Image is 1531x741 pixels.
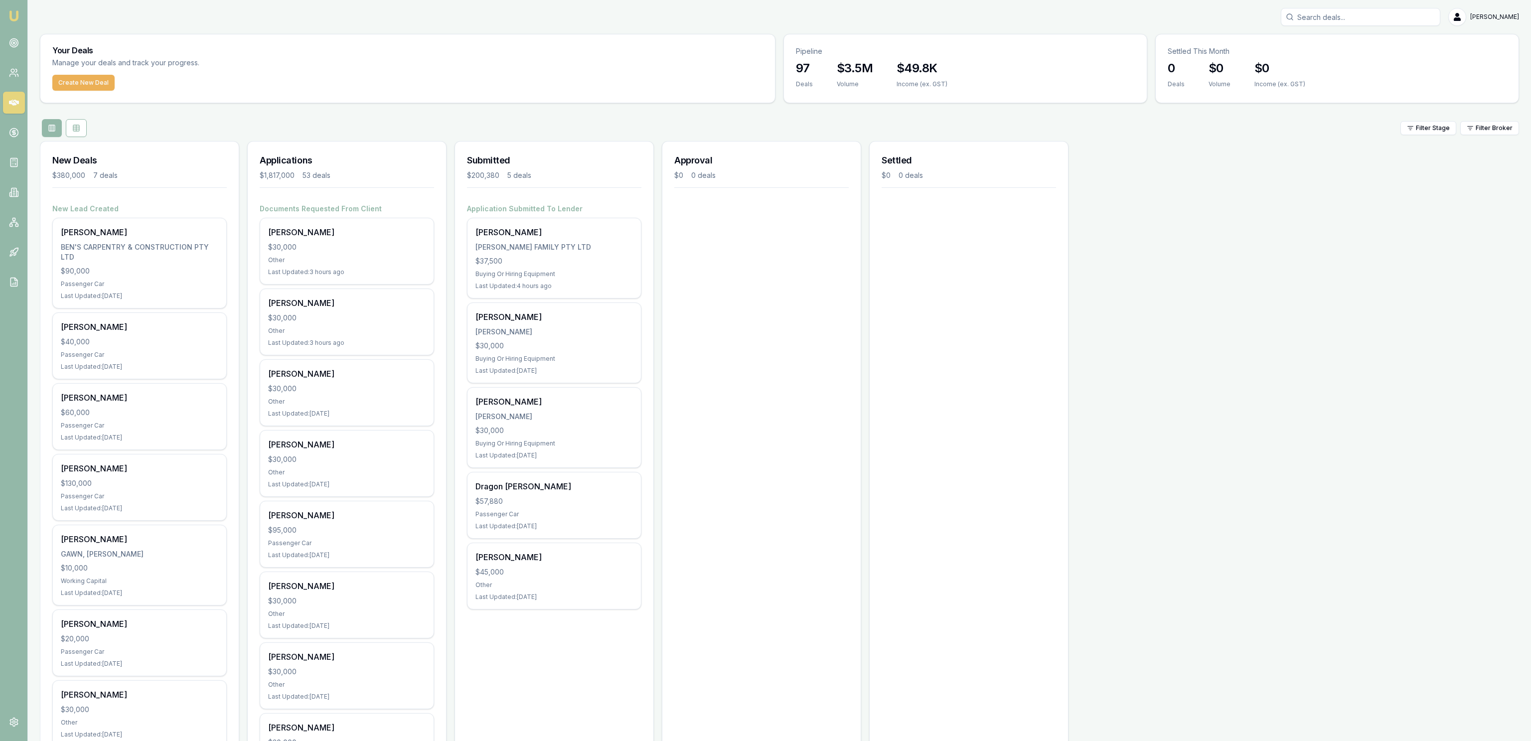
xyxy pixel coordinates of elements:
[268,468,426,476] div: Other
[268,667,426,677] div: $30,000
[268,242,426,252] div: $30,000
[268,368,426,380] div: [PERSON_NAME]
[882,153,1056,167] h3: Settled
[897,60,947,76] h3: $49.8K
[475,396,633,408] div: [PERSON_NAME]
[475,551,633,563] div: [PERSON_NAME]
[475,367,633,375] div: Last Updated: [DATE]
[475,451,633,459] div: Last Updated: [DATE]
[61,563,218,573] div: $10,000
[796,80,813,88] div: Deals
[882,170,891,180] div: $0
[1168,80,1185,88] div: Deals
[52,170,85,180] div: $380,000
[52,46,763,54] h3: Your Deals
[1209,60,1230,76] h3: $0
[1281,8,1440,26] input: Search deals
[268,580,426,592] div: [PERSON_NAME]
[61,705,218,715] div: $30,000
[268,525,426,535] div: $95,000
[61,280,218,288] div: Passenger Car
[475,480,633,492] div: Dragon [PERSON_NAME]
[268,297,426,309] div: [PERSON_NAME]
[1400,121,1456,135] button: Filter Stage
[268,327,426,335] div: Other
[475,593,633,601] div: Last Updated: [DATE]
[61,363,218,371] div: Last Updated: [DATE]
[61,618,218,630] div: [PERSON_NAME]
[475,242,633,252] div: [PERSON_NAME] FAMILY PTY LTD
[61,392,218,404] div: [PERSON_NAME]
[61,422,218,430] div: Passenger Car
[268,398,426,406] div: Other
[467,204,641,214] h4: Application Submitted To Lender
[674,153,849,167] h3: Approval
[268,439,426,450] div: [PERSON_NAME]
[475,282,633,290] div: Last Updated: 4 hours ago
[61,351,218,359] div: Passenger Car
[475,581,633,589] div: Other
[303,170,330,180] div: 53 deals
[899,170,923,180] div: 0 deals
[897,80,947,88] div: Income (ex. GST)
[475,426,633,436] div: $30,000
[268,384,426,394] div: $30,000
[268,268,426,276] div: Last Updated: 3 hours ago
[475,440,633,447] div: Buying Or Hiring Equipment
[268,480,426,488] div: Last Updated: [DATE]
[268,256,426,264] div: Other
[268,226,426,238] div: [PERSON_NAME]
[475,496,633,506] div: $57,880
[93,170,118,180] div: 7 deals
[61,321,218,333] div: [PERSON_NAME]
[507,170,531,180] div: 5 deals
[61,660,218,668] div: Last Updated: [DATE]
[467,170,499,180] div: $200,380
[475,412,633,422] div: [PERSON_NAME]
[61,492,218,500] div: Passenger Car
[61,434,218,442] div: Last Updated: [DATE]
[52,153,227,167] h3: New Deals
[475,355,633,363] div: Buying Or Hiring Equipment
[268,651,426,663] div: [PERSON_NAME]
[475,567,633,577] div: $45,000
[268,454,426,464] div: $30,000
[61,226,218,238] div: [PERSON_NAME]
[268,610,426,618] div: Other
[260,204,434,214] h4: Documents Requested From Client
[796,60,813,76] h3: 97
[475,270,633,278] div: Buying Or Hiring Equipment
[475,510,633,518] div: Passenger Car
[61,689,218,701] div: [PERSON_NAME]
[1416,124,1450,132] span: Filter Stage
[1470,13,1519,21] span: [PERSON_NAME]
[475,522,633,530] div: Last Updated: [DATE]
[475,341,633,351] div: $30,000
[268,509,426,521] div: [PERSON_NAME]
[796,46,1135,56] p: Pipeline
[268,551,426,559] div: Last Updated: [DATE]
[61,408,218,418] div: $60,000
[268,722,426,734] div: [PERSON_NAME]
[1476,124,1513,132] span: Filter Broker
[268,622,426,630] div: Last Updated: [DATE]
[61,266,218,276] div: $90,000
[260,170,295,180] div: $1,817,000
[691,170,716,180] div: 0 deals
[475,226,633,238] div: [PERSON_NAME]
[837,60,873,76] h3: $3.5M
[52,57,307,69] p: Manage your deals and track your progress.
[52,204,227,214] h4: New Lead Created
[61,731,218,739] div: Last Updated: [DATE]
[1168,46,1507,56] p: Settled This Month
[268,339,426,347] div: Last Updated: 3 hours ago
[1254,80,1305,88] div: Income (ex. GST)
[268,693,426,701] div: Last Updated: [DATE]
[1168,60,1185,76] h3: 0
[467,153,641,167] h3: Submitted
[61,478,218,488] div: $130,000
[52,75,115,91] button: Create New Deal
[61,719,218,727] div: Other
[268,313,426,323] div: $30,000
